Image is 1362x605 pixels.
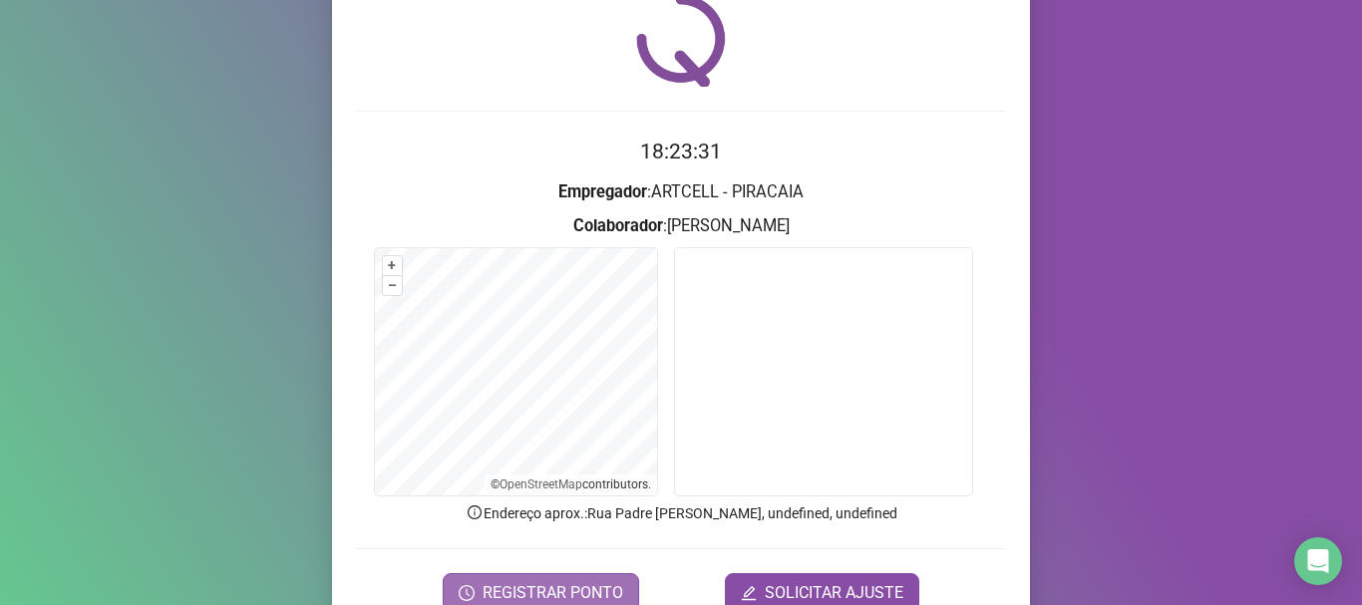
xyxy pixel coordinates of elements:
strong: Empregador [558,182,647,201]
h3: : ARTCELL - PIRACAIA [356,179,1006,205]
button: + [383,256,402,275]
div: Open Intercom Messenger [1294,537,1342,585]
li: © contributors. [491,477,651,491]
span: edit [741,585,757,601]
button: – [383,276,402,295]
p: Endereço aprox. : Rua Padre [PERSON_NAME], undefined, undefined [356,502,1006,524]
span: clock-circle [459,585,475,601]
a: OpenStreetMap [500,477,582,491]
time: 18:23:31 [640,140,722,163]
span: info-circle [466,503,484,521]
strong: Colaborador [573,216,663,235]
span: REGISTRAR PONTO [483,581,623,605]
h3: : [PERSON_NAME] [356,213,1006,239]
span: SOLICITAR AJUSTE [765,581,903,605]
